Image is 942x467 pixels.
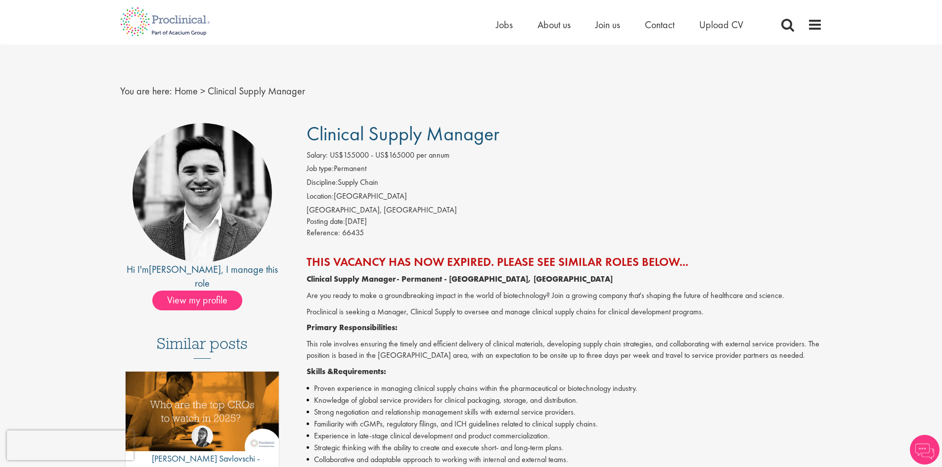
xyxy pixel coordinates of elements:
div: Hi I'm , I manage this role [120,262,285,291]
span: Clinical Supply Manager [307,121,499,146]
a: View my profile [152,293,252,305]
a: About us [538,18,571,31]
strong: - Permanent - [GEOGRAPHIC_DATA], [GEOGRAPHIC_DATA] [397,274,613,284]
li: Supply Chain [307,177,822,191]
h2: This vacancy has now expired. Please see similar roles below... [307,255,822,268]
li: Permanent [307,163,822,177]
li: [GEOGRAPHIC_DATA] [307,191,822,205]
li: Strong negotiation and relationship management skills with external service providers. [307,406,822,418]
li: Proven experience in managing clinical supply chains within the pharmaceutical or biotechnology i... [307,382,822,394]
strong: Primary Responsibilities: [307,322,398,333]
img: imeage of recruiter Edward Little [133,123,272,262]
img: Chatbot [910,435,940,465]
a: breadcrumb link [175,85,198,97]
li: Collaborative and adaptable approach to working with internal and external teams. [307,454,822,466]
a: Join us [595,18,620,31]
p: Proclinical is seeking a Manager, Clinical Supply to oversee and manage clinical supply chains fo... [307,306,822,318]
li: Experience in late-stage clinical development and product commercialization. [307,430,822,442]
p: This role involves ensuring the timely and efficient delivery of clinical materials, developing s... [307,339,822,361]
h3: Similar posts [157,335,248,359]
label: Discipline: [307,177,338,188]
label: Salary: [307,150,328,161]
span: 66435 [342,227,364,238]
img: Theodora Savlovschi - Wicks [191,425,213,447]
span: Clinical Supply Manager [208,85,305,97]
div: [DATE] [307,216,822,227]
a: Contact [645,18,674,31]
a: [PERSON_NAME] [149,263,221,276]
label: Job type: [307,163,334,174]
li: Familiarity with cGMPs, regulatory filings, and ICH guidelines related to clinical supply chains. [307,418,822,430]
li: Knowledge of global service providers for clinical packaging, storage, and distribution. [307,394,822,406]
img: Top 10 CROs 2025 | Proclinical [126,372,279,451]
label: Reference: [307,227,340,239]
span: > [200,85,205,97]
span: Posting date: [307,216,345,226]
label: Location: [307,191,334,202]
p: Are you ready to make a groundbreaking impact in the world of biotechnology? Join a growing compa... [307,290,822,301]
a: Upload CV [699,18,743,31]
div: [GEOGRAPHIC_DATA], [GEOGRAPHIC_DATA] [307,205,822,216]
strong: Requirements: [333,366,386,377]
li: Strategic thinking with the ability to create and execute short- and long-term plans. [307,442,822,454]
iframe: reCAPTCHA [7,430,134,460]
a: Jobs [496,18,513,31]
span: You are here: [120,85,172,97]
a: Link to a post [126,372,279,459]
strong: Clinical Supply Manager [307,274,397,284]
span: US$155000 - US$165000 per annum [330,150,449,160]
span: View my profile [152,291,242,310]
strong: Skills & [307,366,333,377]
